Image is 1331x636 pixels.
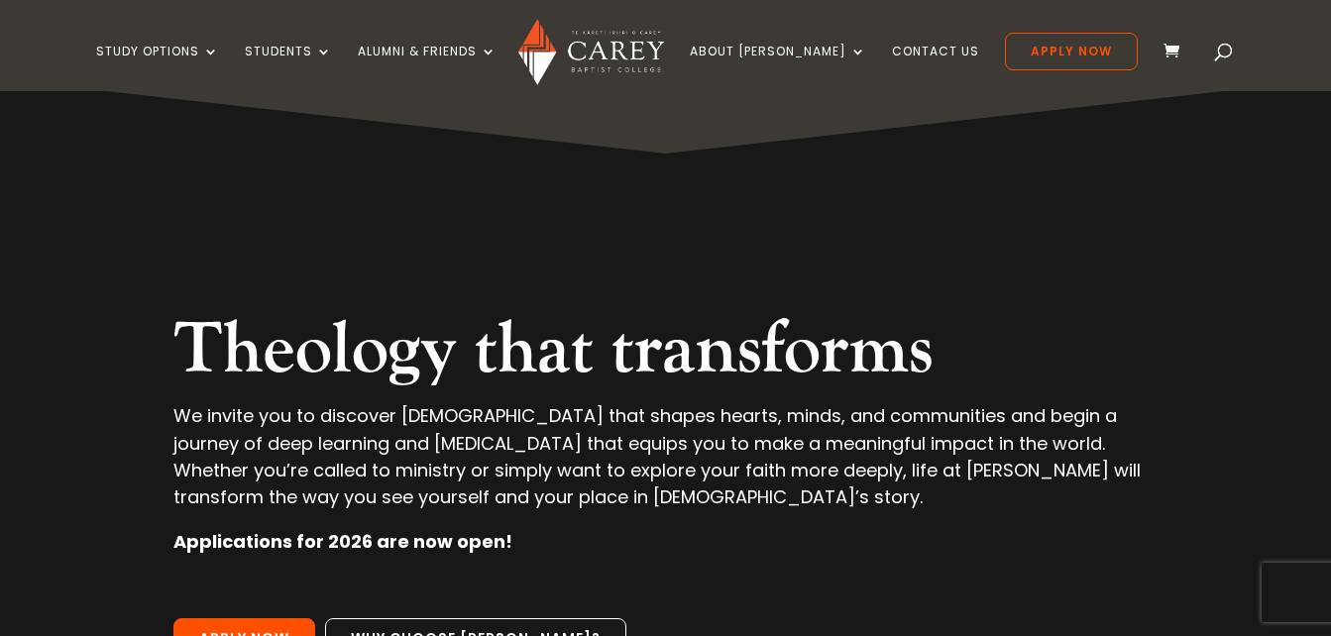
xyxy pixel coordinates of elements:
a: Students [245,45,332,91]
a: Contact Us [892,45,979,91]
img: Carey Baptist College [518,19,664,85]
strong: Applications for 2026 are now open! [173,529,512,554]
a: Study Options [96,45,219,91]
a: Apply Now [1005,33,1138,70]
a: Alumni & Friends [358,45,497,91]
a: About [PERSON_NAME] [690,45,866,91]
h2: Theology that transforms [173,307,1158,402]
p: We invite you to discover [DEMOGRAPHIC_DATA] that shapes hearts, minds, and communities and begin... [173,402,1158,528]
